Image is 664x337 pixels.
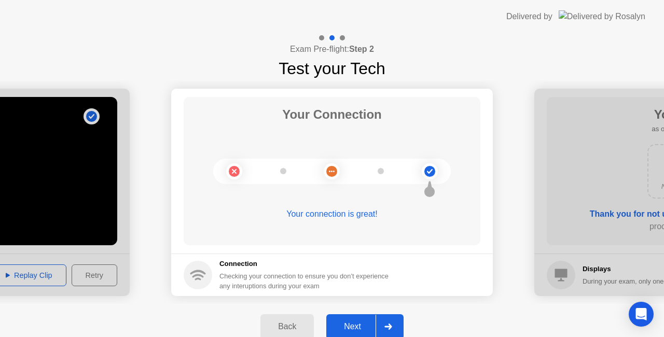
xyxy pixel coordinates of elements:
[184,208,480,220] div: Your connection is great!
[219,259,395,269] h5: Connection
[264,322,311,331] div: Back
[282,105,382,124] h1: Your Connection
[279,56,385,81] h1: Test your Tech
[559,10,645,22] img: Delivered by Rosalyn
[219,271,395,291] div: Checking your connection to ensure you don’t experience any interuptions during your exam
[629,302,654,327] div: Open Intercom Messenger
[290,43,374,55] h4: Exam Pre-flight:
[506,10,552,23] div: Delivered by
[329,322,376,331] div: Next
[349,45,374,53] b: Step 2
